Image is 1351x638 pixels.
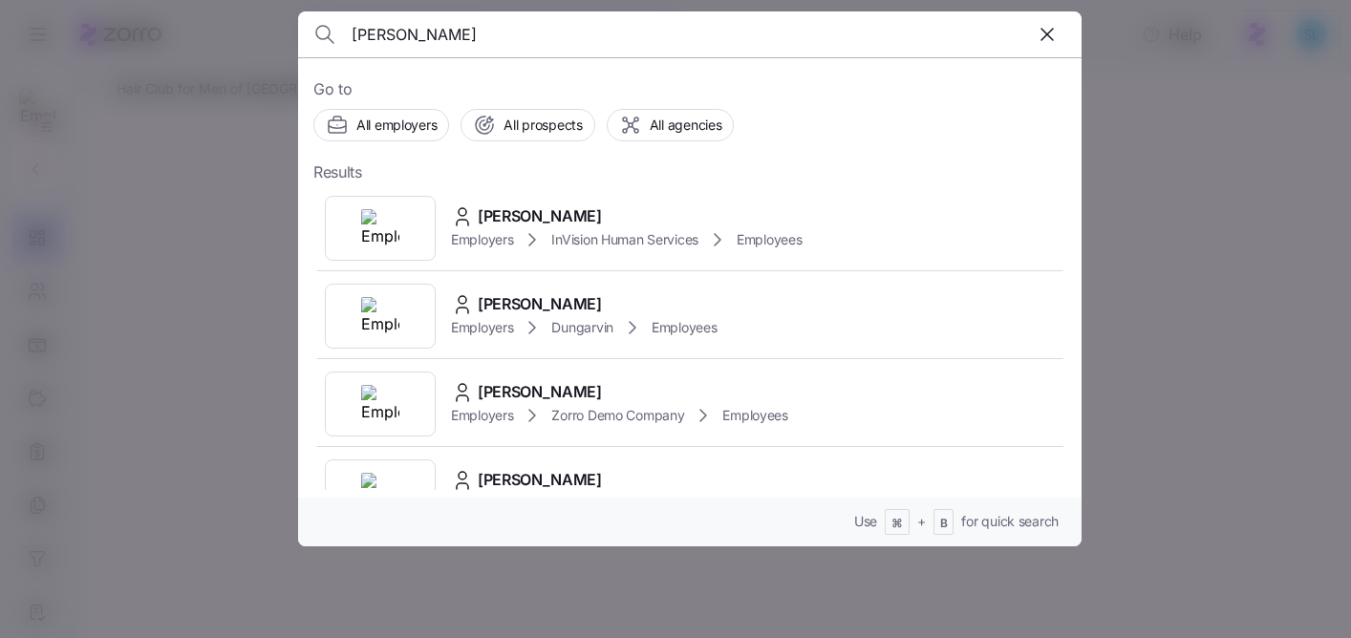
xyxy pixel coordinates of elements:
[361,473,399,511] img: Employer logo
[652,318,717,337] span: Employees
[451,230,513,249] span: Employers
[891,516,903,532] span: ⌘
[478,380,602,404] span: [PERSON_NAME]
[356,116,437,135] span: All employers
[478,468,602,492] span: [PERSON_NAME]
[722,406,787,425] span: Employees
[451,318,513,337] span: Employers
[461,109,594,141] button: All prospects
[917,512,926,531] span: +
[551,230,698,249] span: InVision Human Services
[361,297,399,335] img: Employer logo
[737,230,802,249] span: Employees
[313,160,362,184] span: Results
[361,209,399,247] img: Employer logo
[961,512,1059,531] span: for quick search
[313,77,1066,101] span: Go to
[607,109,735,141] button: All agencies
[451,406,513,425] span: Employers
[504,116,582,135] span: All prospects
[551,406,684,425] span: Zorro Demo Company
[361,385,399,423] img: Employer logo
[478,292,602,316] span: [PERSON_NAME]
[940,516,948,532] span: B
[478,204,602,228] span: [PERSON_NAME]
[650,116,722,135] span: All agencies
[551,318,612,337] span: Dungarvin
[313,109,449,141] button: All employers
[854,512,877,531] span: Use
